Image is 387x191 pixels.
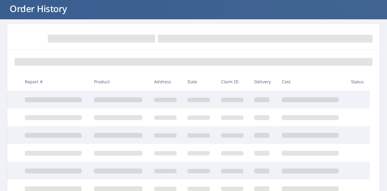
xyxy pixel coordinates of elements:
th: Claim ID [216,73,249,91]
th: Status [346,73,370,91]
th: Date [183,73,216,91]
th: Address [149,73,183,91]
th: Report # [20,73,89,91]
th: Delivery [249,73,277,91]
h1: Order History [7,2,380,15]
th: Product [89,73,150,91]
th: Cost [277,73,346,91]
